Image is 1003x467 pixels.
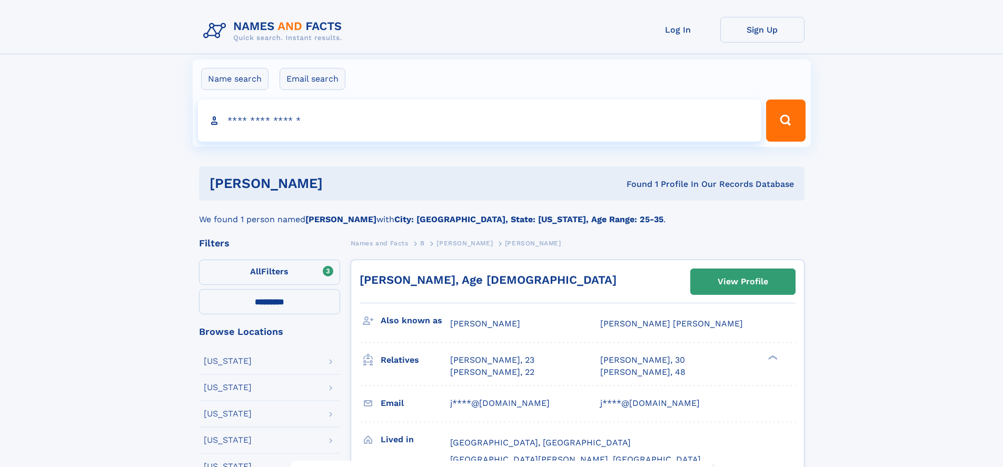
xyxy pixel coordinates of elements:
[199,201,805,226] div: We found 1 person named with .
[210,177,475,190] h1: [PERSON_NAME]
[720,17,805,43] a: Sign Up
[204,436,252,444] div: [US_STATE]
[691,269,795,294] a: View Profile
[450,366,534,378] a: [PERSON_NAME], 22
[636,17,720,43] a: Log In
[436,236,493,250] a: [PERSON_NAME]
[305,214,376,224] b: [PERSON_NAME]
[381,351,450,369] h3: Relatives
[766,100,805,142] button: Search Button
[204,383,252,392] div: [US_STATE]
[450,438,631,448] span: [GEOGRAPHIC_DATA], [GEOGRAPHIC_DATA]
[360,273,617,286] a: [PERSON_NAME], Age [DEMOGRAPHIC_DATA]
[420,240,425,247] span: B
[436,240,493,247] span: [PERSON_NAME]
[351,236,409,250] a: Names and Facts
[381,394,450,412] h3: Email
[766,354,778,361] div: ❯
[600,319,743,329] span: [PERSON_NAME] [PERSON_NAME]
[394,214,663,224] b: City: [GEOGRAPHIC_DATA], State: [US_STATE], Age Range: 25-35
[450,319,520,329] span: [PERSON_NAME]
[600,354,685,366] a: [PERSON_NAME], 30
[474,178,794,190] div: Found 1 Profile In Our Records Database
[381,431,450,449] h3: Lived in
[718,270,768,294] div: View Profile
[204,410,252,418] div: [US_STATE]
[199,17,351,45] img: Logo Names and Facts
[201,68,269,90] label: Name search
[505,240,561,247] span: [PERSON_NAME]
[198,100,762,142] input: search input
[420,236,425,250] a: B
[450,354,534,366] a: [PERSON_NAME], 23
[250,266,261,276] span: All
[600,366,686,378] a: [PERSON_NAME], 48
[199,260,340,285] label: Filters
[381,312,450,330] h3: Also known as
[199,239,340,248] div: Filters
[199,327,340,336] div: Browse Locations
[204,357,252,365] div: [US_STATE]
[450,454,701,464] span: [GEOGRAPHIC_DATA][PERSON_NAME], [GEOGRAPHIC_DATA]
[280,68,345,90] label: Email search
